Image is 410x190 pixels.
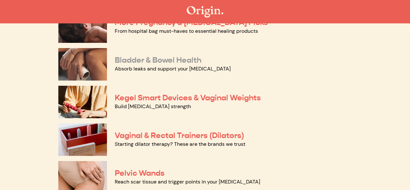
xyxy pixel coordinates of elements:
a: Pelvic Wands [115,168,165,178]
img: Kegel Smart Devices & Vaginal Weights [58,86,107,118]
a: From hospital bag must-haves to essential healing products [115,28,258,34]
a: Starting dilator therapy? These are the brands we trust [115,141,245,147]
img: Vaginal & Rectal Trainers (Dilators) [58,123,107,156]
img: More Pregnancy & Postpartum Picks [58,10,107,43]
img: The Origin Shop [187,6,223,18]
a: Absorb leaks and support your [MEDICAL_DATA] [115,65,231,72]
a: Build [MEDICAL_DATA] strength [115,103,191,110]
a: Bladder & Bowel Health [115,55,201,65]
a: Kegel Smart Devices & Vaginal Weights [115,93,261,103]
a: Reach scar tissue and trigger points in your [MEDICAL_DATA] [115,178,260,185]
img: Bladder & Bowel Health [58,48,107,81]
a: Vaginal & Rectal Trainers (Dilators) [115,131,244,140]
